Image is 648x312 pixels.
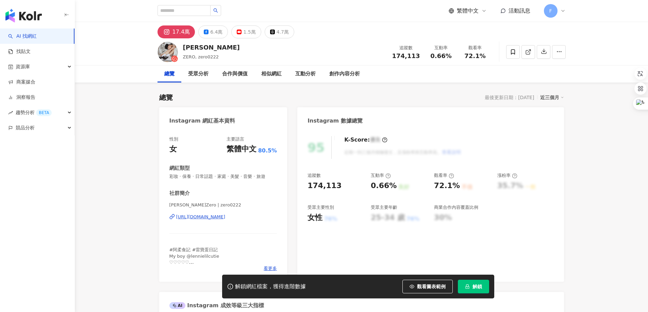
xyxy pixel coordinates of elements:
div: 0.66% [371,181,397,191]
span: 解鎖 [472,284,482,289]
span: 競品分析 [16,120,35,135]
div: 4.7萬 [277,27,289,37]
img: logo [5,9,42,22]
div: 受眾主要年齡 [371,204,397,210]
div: 女 [169,144,177,154]
a: 商案媒合 [8,79,35,86]
button: 1.5萬 [231,25,261,38]
span: ZERO, zero0222 [183,54,219,59]
button: 觀看圖表範例 [402,280,453,293]
div: 繁體中文 [227,144,256,154]
span: 72.1% [464,53,485,59]
div: 互動率 [371,172,391,179]
div: 174,113 [308,181,342,191]
div: 網紅類型 [169,165,190,172]
span: 80.5% [258,147,277,154]
div: [URL][DOMAIN_NAME] [176,214,226,220]
button: 解鎖 [458,280,489,293]
div: 總覽 [159,93,173,102]
div: 追蹤數 [308,172,321,179]
div: 合作與價值 [222,70,248,78]
span: search [213,8,218,13]
div: K-Score : [344,136,387,144]
div: 近三個月 [540,93,564,102]
div: 女性 [308,213,322,223]
span: 觀看圖表範例 [417,284,446,289]
div: 72.1% [434,181,460,191]
button: 4.7萬 [265,25,294,38]
span: #阿柔食記 #雷寶蛋日記 My boy @lennielilcutie ♡♡♡♡♡ 合作邀約📩[EMAIL_ADDRESS][DOMAIN_NAME] FACEBOOK_[PERSON_NAME... [169,247,270,277]
div: 性別 [169,136,178,142]
span: 彩妝 · 保養 · 日常話題 · 家庭 · 美髮 · 音樂 · 旅遊 [169,173,277,180]
div: 最後更新日期：[DATE] [485,95,534,100]
div: 受眾主要性別 [308,204,334,210]
div: 受眾分析 [188,70,209,78]
div: Instagram 網紅基本資料 [169,117,235,125]
span: lock [465,284,470,289]
div: BETA [36,109,52,116]
div: Instagram 數據總覽 [308,117,363,125]
span: [PERSON_NAME]Zero | zero0222 [169,202,277,208]
div: 商業合作內容覆蓋比例 [434,204,478,210]
div: 社群簡介 [169,190,190,197]
div: 觀看率 [462,44,488,51]
div: 相似網紅 [261,70,282,78]
div: 創作內容分析 [329,70,360,78]
span: rise [8,110,13,115]
a: [URL][DOMAIN_NAME] [169,214,277,220]
div: 追蹤數 [392,44,420,51]
div: 總覽 [164,70,175,78]
button: 17.4萬 [157,25,195,38]
span: F [549,7,552,15]
div: AI [169,302,186,309]
img: KOL Avatar [157,42,178,62]
div: 互動率 [428,44,454,51]
div: [PERSON_NAME] [183,43,240,52]
span: 活動訊息 [509,7,530,14]
span: 趨勢分析 [16,105,52,120]
div: 互動分析 [295,70,316,78]
div: Instagram 成效等級三大指標 [169,302,264,309]
div: 6.4萬 [210,27,222,37]
div: 17.4萬 [172,27,190,37]
a: searchAI 找網紅 [8,33,37,40]
div: 解鎖網紅檔案，獲得進階數據 [235,283,306,290]
div: 1.5萬 [243,27,255,37]
span: 看更多 [264,265,277,272]
div: 漲粉率 [497,172,517,179]
span: 0.66% [430,53,451,59]
span: 174,113 [392,52,420,59]
div: 主要語言 [227,136,244,142]
a: 找貼文 [8,48,31,55]
button: 6.4萬 [198,25,228,38]
span: 資源庫 [16,59,30,74]
span: 繁體中文 [457,7,479,15]
div: 觀看率 [434,172,454,179]
a: 洞察報告 [8,94,35,101]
